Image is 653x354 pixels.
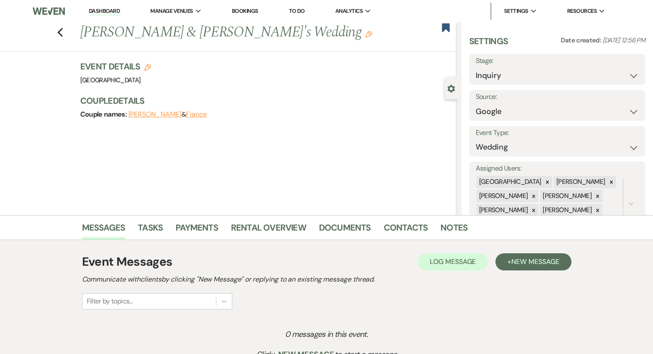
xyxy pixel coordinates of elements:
div: [PERSON_NAME] [540,190,593,202]
img: Weven Logo [33,2,65,20]
h3: Couple Details [80,95,449,107]
a: Bookings [232,7,258,15]
span: Analytics [335,7,363,15]
label: Assigned Users: [476,162,639,175]
h1: Event Messages [82,253,173,271]
span: Date created: [561,36,603,45]
a: Rental Overview [231,221,306,240]
h1: [PERSON_NAME] & [PERSON_NAME]'s Wedding [80,22,379,43]
button: [PERSON_NAME] [128,111,182,118]
div: [PERSON_NAME] [554,176,607,188]
button: Edit [365,30,372,38]
div: [PERSON_NAME] [477,190,529,202]
span: & [128,110,207,119]
span: Log Message [430,257,476,266]
div: [PERSON_NAME] [540,204,593,216]
label: Source: [476,91,639,103]
span: Settings [504,7,528,15]
button: Close lead details [447,84,455,92]
a: Messages [82,221,125,240]
a: Contacts [384,221,428,240]
span: [GEOGRAPHIC_DATA] [80,76,141,84]
span: Couple names: [80,110,128,119]
span: New Message [511,257,559,266]
button: Log Message [418,253,488,270]
h3: Event Details [80,60,152,72]
a: Notes [440,221,468,240]
label: Stage: [476,55,639,67]
h3: Settings [469,35,508,54]
span: [DATE] 12:56 PM [603,36,645,45]
span: Resources [567,7,597,15]
p: 0 messages in this event. [101,328,552,341]
a: Dashboard [89,7,120,15]
span: Manage Venues [150,7,193,15]
div: Filter by topics... [87,296,133,306]
a: Payments [176,221,218,240]
a: Documents [319,221,371,240]
a: To Do [289,7,305,15]
h2: Communicate with clients by clicking "New Message" or replying to an existing message thread. [82,274,571,285]
div: [PERSON_NAME] [477,204,529,216]
button: Fiance [186,111,207,118]
div: [GEOGRAPHIC_DATA] [477,176,543,188]
label: Event Type: [476,127,639,139]
a: Tasks [138,221,163,240]
button: +New Message [495,253,571,270]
